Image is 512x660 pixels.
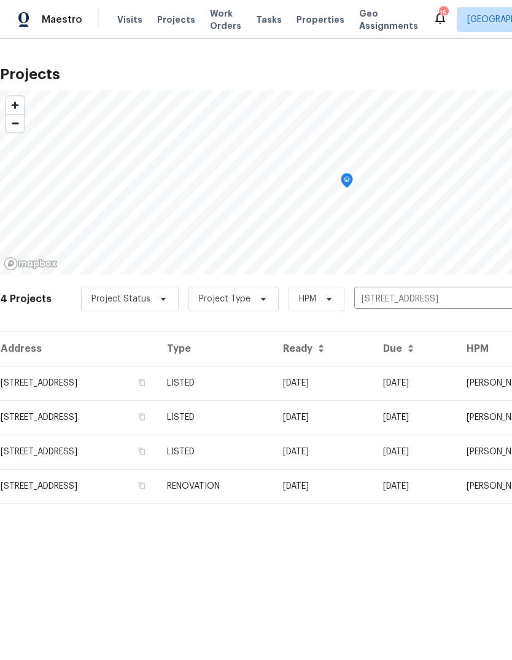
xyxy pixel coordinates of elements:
[91,293,150,305] span: Project Status
[273,469,373,503] td: Acq COE 2025-05-02T00:00:00.000Z
[157,435,273,469] td: LISTED
[4,257,58,271] a: Mapbox homepage
[373,400,457,435] td: [DATE]
[373,435,457,469] td: [DATE]
[354,290,495,309] input: Search projects
[373,332,457,366] th: Due
[273,435,373,469] td: [DATE]
[297,14,344,26] span: Properties
[136,377,147,388] button: Copy Address
[273,332,373,366] th: Ready
[439,7,448,20] div: 15
[273,366,373,400] td: [DATE]
[299,293,316,305] span: HPM
[199,293,250,305] span: Project Type
[373,469,457,503] td: [DATE]
[341,173,353,192] div: Map marker
[157,366,273,400] td: LISTED
[6,115,24,132] span: Zoom out
[157,332,273,366] th: Type
[6,114,24,132] button: Zoom out
[6,96,24,114] button: Zoom in
[273,400,373,435] td: [DATE]
[136,446,147,457] button: Copy Address
[256,15,282,24] span: Tasks
[136,480,147,491] button: Copy Address
[136,411,147,422] button: Copy Address
[42,14,82,26] span: Maestro
[359,7,418,32] span: Geo Assignments
[117,14,142,26] span: Visits
[157,469,273,503] td: RENOVATION
[157,14,195,26] span: Projects
[157,400,273,435] td: LISTED
[373,366,457,400] td: [DATE]
[210,7,241,32] span: Work Orders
